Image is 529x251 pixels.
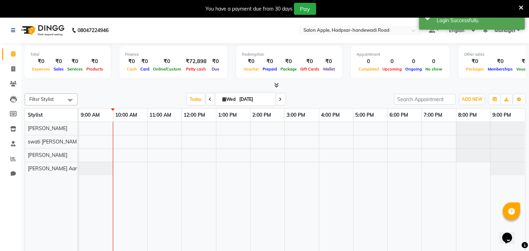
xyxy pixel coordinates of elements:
[491,110,513,120] a: 9:00 PM
[499,223,522,244] iframe: chat widget
[139,67,151,72] span: Card
[28,152,67,158] span: [PERSON_NAME]
[205,5,293,13] div: You have a payment due from 30 days
[30,51,105,57] div: Total
[285,110,307,120] a: 3:00 PM
[30,57,52,66] div: ₹0
[113,110,139,120] a: 10:00 AM
[78,20,109,40] b: 08047224946
[148,110,173,120] a: 11:00 AM
[242,57,261,66] div: ₹0
[381,57,404,66] div: 0
[210,67,221,72] span: Due
[182,110,207,120] a: 12:00 PM
[28,112,43,118] span: Stylist
[29,96,54,102] span: Filter Stylist
[404,67,424,72] span: Ongoing
[28,139,81,145] span: swati [PERSON_NAME]
[404,57,424,66] div: 0
[486,67,515,72] span: Memberships
[388,110,410,120] a: 6:00 PM
[151,57,183,66] div: ₹0
[460,94,484,104] button: ADD NEW
[394,94,456,105] input: Search Appointment
[437,17,519,24] div: Login Successfully.
[261,57,279,66] div: ₹0
[464,67,486,72] span: Packages
[261,67,279,72] span: Prepaid
[79,110,102,120] a: 9:00 AM
[242,51,337,57] div: Redemption
[422,110,444,120] a: 7:00 PM
[187,94,205,105] span: Today
[125,51,222,57] div: Finance
[319,110,342,120] a: 4:00 PM
[486,57,515,66] div: ₹0
[279,67,299,72] span: Package
[28,125,67,131] span: [PERSON_NAME]
[139,57,151,66] div: ₹0
[279,57,299,66] div: ₹0
[294,3,316,15] button: Pay
[221,97,238,102] span: Wed
[357,51,444,57] div: Appointment
[18,20,66,40] img: logo
[424,67,444,72] span: No show
[52,67,66,72] span: Sales
[357,57,381,66] div: 0
[66,57,85,66] div: ₹0
[216,110,239,120] a: 1:00 PM
[299,57,321,66] div: ₹0
[52,57,66,66] div: ₹0
[125,67,139,72] span: Cash
[494,27,516,34] span: Manager
[209,57,222,66] div: ₹0
[125,57,139,66] div: ₹0
[66,67,85,72] span: Services
[185,67,208,72] span: Petty cash
[462,97,482,102] span: ADD NEW
[85,57,105,66] div: ₹0
[151,67,183,72] span: Online/Custom
[456,110,479,120] a: 8:00 PM
[251,110,273,120] a: 2:00 PM
[299,67,321,72] span: Gift Cards
[381,67,404,72] span: Upcoming
[424,57,444,66] div: 0
[357,67,381,72] span: Completed
[238,94,273,105] input: 2025-09-03
[28,165,87,172] span: [PERSON_NAME] Aangule
[85,67,105,72] span: Products
[183,57,209,66] div: ₹72,898
[321,67,337,72] span: Wallet
[321,57,337,66] div: ₹0
[353,110,376,120] a: 5:00 PM
[30,67,52,72] span: Expenses
[464,57,486,66] div: ₹0
[242,67,261,72] span: Voucher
